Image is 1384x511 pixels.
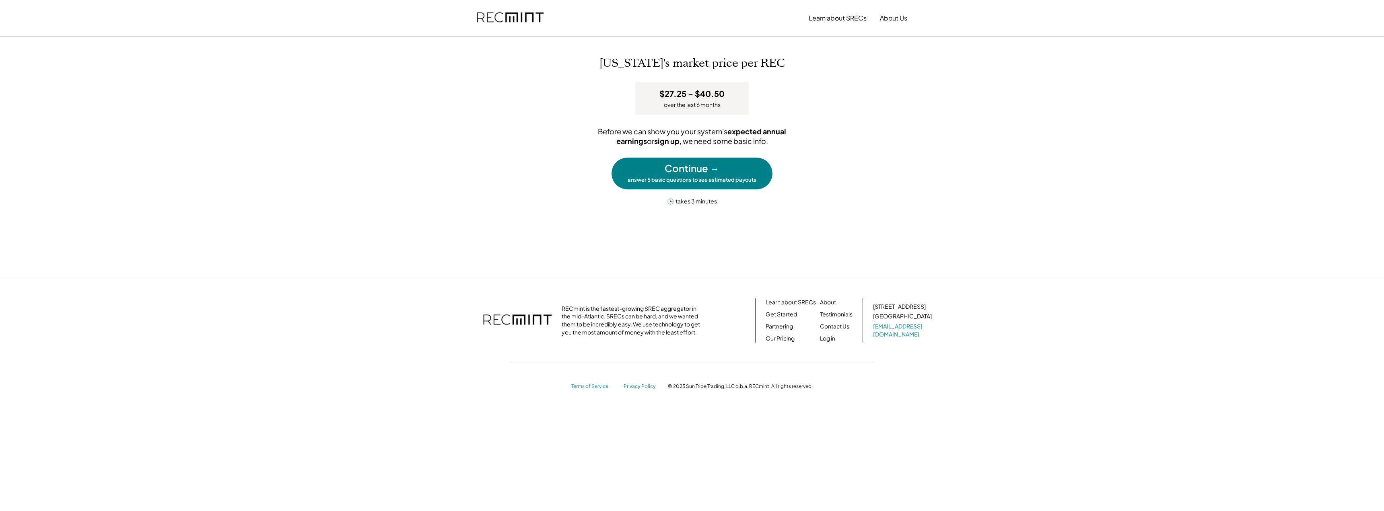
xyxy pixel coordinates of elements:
a: Get Started [766,310,797,318]
a: Contact Us [820,322,849,330]
div: 🕒 takes 3 minutes [667,195,717,205]
a: Partnering [766,322,793,330]
div: over the last 6 months [664,101,721,109]
a: Learn about SRECs [766,298,816,306]
strong: sign up [654,136,680,146]
button: Learn about SRECs [809,10,867,26]
div: RECmint is the fastest-growing SREC aggregator in the mid-Atlantic. SRECs can be hard, and we wan... [562,305,704,336]
div: © 2025 Sun Tribe Trading, LLC d.b.a. RECmint. All rights reserved. [668,383,813,390]
a: Terms of Service [571,383,616,390]
h3: $27.25 – $40.50 [659,88,725,99]
button: About Us [880,10,907,26]
a: Testimonials [820,310,853,318]
img: recmint-logotype%403x.png [483,306,552,335]
a: About [820,298,836,306]
h2: [US_STATE]'s market price per REC [519,57,865,70]
div: Continue → [665,162,719,175]
img: recmint-logotype%403x.png [477,4,544,32]
a: [EMAIL_ADDRESS][DOMAIN_NAME] [873,322,933,338]
a: Privacy Policy [624,383,660,390]
a: Log in [820,335,835,343]
div: [GEOGRAPHIC_DATA] [873,312,932,320]
div: [STREET_ADDRESS] [873,303,926,311]
strong: expected annual earnings [616,127,788,145]
div: answer 5 basic questions to see estimated payouts [628,176,756,183]
div: Before we can show you your system's or , we need some basic info. [571,127,813,146]
a: Our Pricing [766,335,795,343]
